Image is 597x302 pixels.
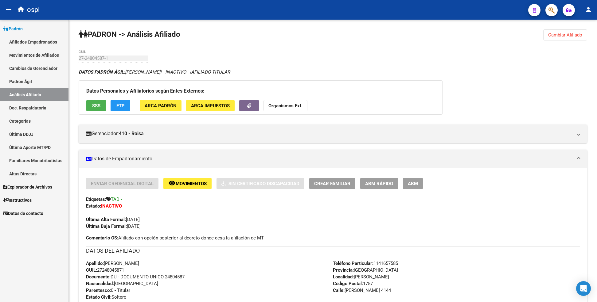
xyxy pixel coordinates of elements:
[86,261,139,266] span: [PERSON_NAME]
[333,274,354,280] strong: Localidad:
[145,103,177,109] span: ARCA Padrón
[86,274,185,280] span: DU - DOCUMENTO UNICO 24804587
[86,261,104,266] strong: Apellido:
[365,181,393,186] span: ABM Rápido
[360,178,398,189] button: ABM Rápido
[86,224,127,229] strong: Última Baja Formal:
[86,294,127,300] span: Soltero
[111,100,130,111] button: FTP
[217,178,304,189] button: Sin Certificado Discapacidad
[314,181,350,186] span: Crear Familiar
[333,267,354,273] strong: Provincia:
[140,100,181,111] button: ARCA Padrón
[86,178,158,189] button: Enviar Credencial Digital
[585,6,592,13] mat-icon: person
[576,281,591,296] div: Open Intercom Messenger
[3,210,43,217] span: Datos de contacto
[333,261,373,266] strong: Teléfono Particular:
[86,281,114,286] strong: Nacionalidad:
[543,29,587,40] button: Cambiar Afiliado
[86,100,106,111] button: SSS
[309,178,355,189] button: Crear Familiar
[408,181,418,186] span: ABM
[86,267,124,273] span: 27248045871
[86,235,118,241] strong: Comentario OS:
[333,261,398,266] span: 1141657585
[333,281,373,286] span: 1757
[79,30,180,39] strong: PADRON -> Análisis Afiliado
[86,274,111,280] strong: Documento:
[86,197,106,202] strong: Etiquetas:
[333,281,363,286] strong: Código Postal:
[116,103,125,109] span: FTP
[191,103,230,109] span: ARCA Impuestos
[176,181,207,186] span: Movimientos
[86,235,264,241] span: Afiliado con opción posterior al decreto donde cesa la afiliación de MT
[186,100,235,111] button: ARCA Impuestos
[79,69,160,75] span: [PERSON_NAME]
[333,288,345,293] strong: Calle:
[27,3,40,17] span: ospl
[333,274,389,280] span: [PERSON_NAME]
[111,197,122,202] span: TAD -
[79,150,587,168] mat-expansion-panel-header: Datos de Empadronamiento
[86,294,111,300] strong: Estado Civil:
[403,178,423,189] button: ABM
[79,69,125,75] strong: DATOS PADRÓN ÁGIL:
[268,103,302,109] strong: Organismos Ext.
[86,87,435,95] h3: Datos Personales y Afiliatorios según Entes Externos:
[228,181,299,186] span: Sin Certificado Discapacidad
[263,100,307,111] button: Organismos Ext.
[86,217,126,222] strong: Última Alta Formal:
[86,288,111,293] strong: Parentesco:
[91,181,154,186] span: Enviar Credencial Digital
[5,6,12,13] mat-icon: menu
[86,155,572,162] mat-panel-title: Datos de Empadronamiento
[79,69,230,75] i: | INACTIVO |
[163,178,212,189] button: Movimientos
[92,103,100,109] span: SSS
[168,179,176,187] mat-icon: remove_red_eye
[86,267,97,273] strong: CUIL:
[333,288,391,293] span: [PERSON_NAME] 4144
[86,203,101,209] strong: Estado:
[79,124,587,143] mat-expansion-panel-header: Gerenciador:410 - Roisa
[86,281,158,286] span: [GEOGRAPHIC_DATA]
[191,69,230,75] span: AFILIADO TITULAR
[86,288,130,293] span: 0 - Titular
[101,203,122,209] strong: INACTIVO
[86,217,140,222] span: [DATE]
[3,184,52,190] span: Explorador de Archivos
[3,25,23,32] span: Padrón
[3,197,32,204] span: Instructivos
[86,130,572,137] mat-panel-title: Gerenciador:
[548,32,582,38] span: Cambiar Afiliado
[333,267,398,273] span: [GEOGRAPHIC_DATA]
[119,130,144,137] strong: 410 - Roisa
[86,247,580,255] h3: DATOS DEL AFILIADO
[86,224,141,229] span: [DATE]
